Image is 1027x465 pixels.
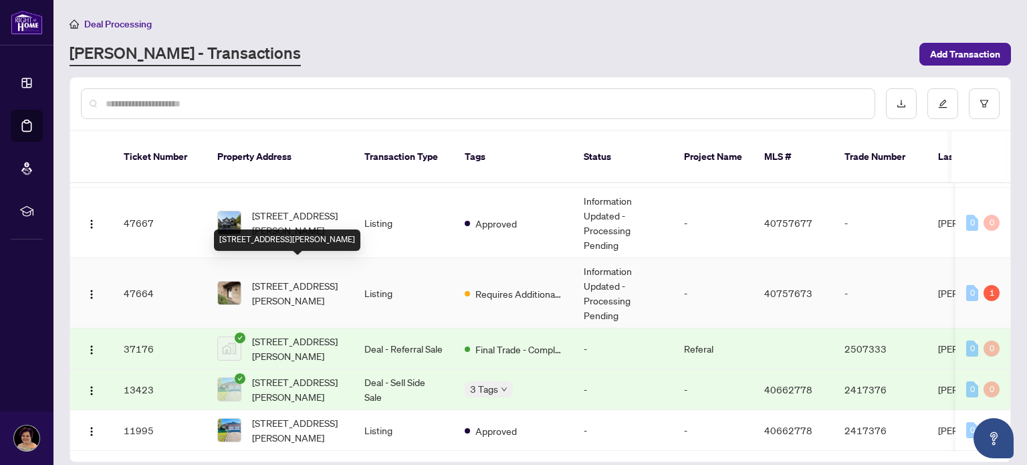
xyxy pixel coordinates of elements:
[673,131,754,183] th: Project Name
[573,131,673,183] th: Status
[573,329,673,369] td: -
[834,410,927,451] td: 2417376
[113,329,207,369] td: 37176
[70,42,301,66] a: [PERSON_NAME] - Transactions
[984,215,1000,231] div: 0
[930,43,1000,65] span: Add Transaction
[218,211,241,234] img: thumbnail-img
[475,286,562,301] span: Requires Additional Docs
[86,385,97,396] img: Logo
[475,216,517,231] span: Approved
[252,375,343,404] span: [STREET_ADDRESS][PERSON_NAME]
[573,258,673,329] td: Information Updated - Processing Pending
[501,386,507,393] span: down
[81,282,102,304] button: Logo
[354,188,454,258] td: Listing
[252,415,343,445] span: [STREET_ADDRESS][PERSON_NAME]
[980,99,989,108] span: filter
[764,424,812,436] span: 40662778
[252,278,343,308] span: [STREET_ADDRESS][PERSON_NAME]
[81,379,102,400] button: Logo
[113,410,207,451] td: 11995
[573,188,673,258] td: Information Updated - Processing Pending
[673,410,754,451] td: -
[354,258,454,329] td: Listing
[11,10,43,35] img: logo
[14,426,39,451] img: Profile Icon
[86,289,97,300] img: Logo
[235,333,245,343] span: check-circle
[81,420,102,441] button: Logo
[454,131,573,183] th: Tags
[86,426,97,437] img: Logo
[834,369,927,410] td: 2417376
[113,131,207,183] th: Ticket Number
[354,410,454,451] td: Listing
[966,381,978,397] div: 0
[81,212,102,234] button: Logo
[252,334,343,363] span: [STREET_ADDRESS][PERSON_NAME]
[897,99,906,108] span: download
[86,219,97,229] img: Logo
[834,188,927,258] td: -
[218,378,241,401] img: thumbnail-img
[218,337,241,360] img: thumbnail-img
[354,131,454,183] th: Transaction Type
[235,373,245,384] span: check-circle
[673,258,754,329] td: -
[218,282,241,304] img: thumbnail-img
[974,418,1014,458] button: Open asap
[834,258,927,329] td: -
[470,381,498,397] span: 3 Tags
[834,329,927,369] td: 2507333
[475,424,517,438] span: Approved
[764,287,812,299] span: 40757673
[252,208,343,238] span: [STREET_ADDRESS][PERSON_NAME]
[113,258,207,329] td: 47664
[354,369,454,410] td: Deal - Sell Side Sale
[86,345,97,355] img: Logo
[966,215,978,231] div: 0
[573,369,673,410] td: -
[938,99,947,108] span: edit
[764,383,812,395] span: 40662778
[70,19,79,29] span: home
[966,341,978,357] div: 0
[754,131,834,183] th: MLS #
[84,18,152,30] span: Deal Processing
[113,188,207,258] td: 47667
[969,88,1000,119] button: filter
[207,131,354,183] th: Property Address
[573,410,673,451] td: -
[673,329,754,369] td: Referal
[214,229,360,251] div: [STREET_ADDRESS][PERSON_NAME]
[673,188,754,258] td: -
[919,43,1011,66] button: Add Transaction
[886,88,917,119] button: download
[354,329,454,369] td: Deal - Referral Sale
[984,381,1000,397] div: 0
[927,88,958,119] button: edit
[834,131,927,183] th: Trade Number
[764,217,812,229] span: 40757677
[673,369,754,410] td: -
[218,419,241,442] img: thumbnail-img
[984,285,1000,301] div: 1
[81,338,102,359] button: Logo
[966,422,978,438] div: 0
[475,342,562,357] span: Final Trade - Completed
[113,369,207,410] td: 13423
[966,285,978,301] div: 0
[984,341,1000,357] div: 0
